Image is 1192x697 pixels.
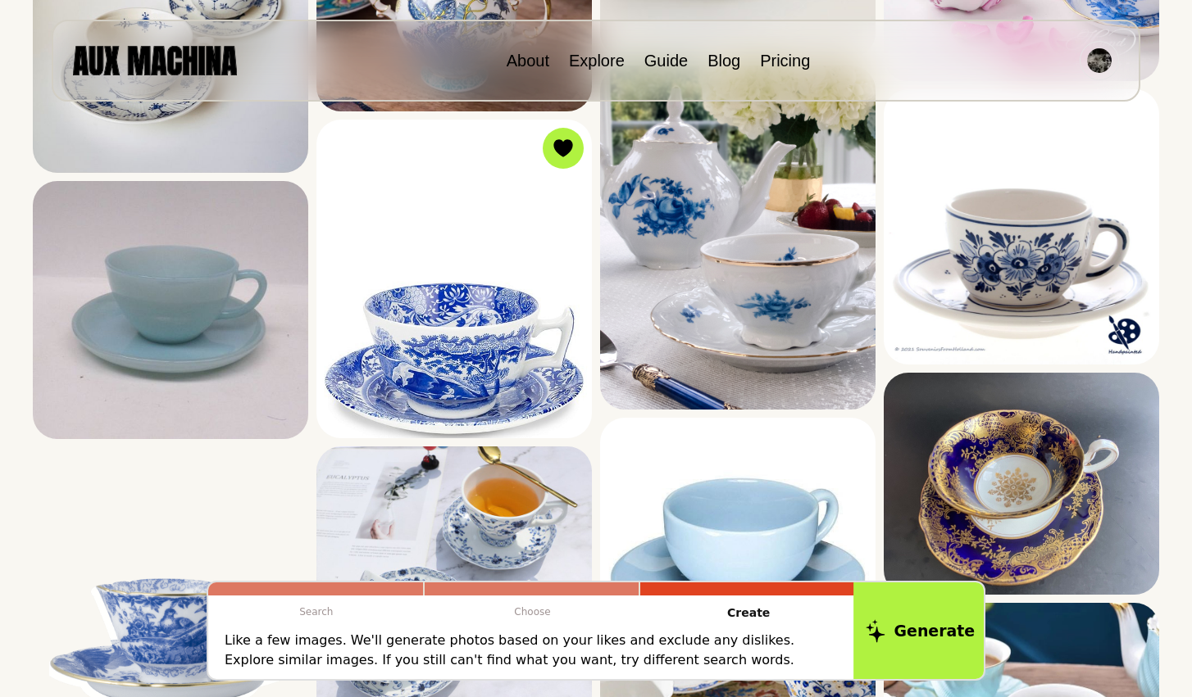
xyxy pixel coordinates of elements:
[425,595,641,628] p: Choose
[707,52,740,70] a: Blog
[600,418,876,649] img: Search result
[760,52,810,70] a: Pricing
[853,580,987,681] button: Generate
[316,120,592,439] img: Search result
[507,52,549,70] a: About
[73,46,237,75] img: AUX MACHINA
[600,66,876,410] img: Search result
[569,52,625,70] a: Explore
[884,373,1159,595] img: Search result
[884,89,1159,364] img: Search result
[640,595,857,631] p: Create
[1087,48,1112,73] img: Avatar
[225,631,840,670] p: Like a few images. We'll generate photos based on your likes and exclude any dislikes. Explore si...
[644,52,688,70] a: Guide
[208,595,425,628] p: Search
[33,181,308,439] img: Search result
